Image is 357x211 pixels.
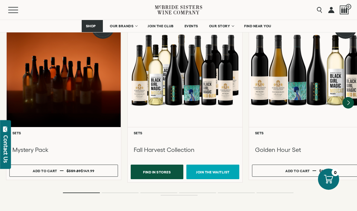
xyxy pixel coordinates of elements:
a: Fall Harvest Collection Sets Fall Harvest Collection Find In Stores Join the Waitlist [127,9,243,183]
a: EVENTS [181,20,202,32]
span: OUR STORY [209,24,230,28]
a: SHOP [82,20,103,32]
button: Next [342,97,354,109]
s: $359.89 [67,169,81,173]
li: Page dot 3 [140,193,177,193]
span: FIND NEAR YOU [244,24,271,28]
li: Page dot 6 [257,193,293,193]
div: 0 [332,169,339,176]
button: Add to cart $359.89 $149.99 [9,165,118,177]
a: OUR STORY [205,20,237,32]
a: Best Seller Mystery Pack Sets Mystery Pack Add to cart $359.89 $149.99 [6,9,121,180]
span: OUR BRANDS [110,24,133,28]
a: Join the Waitlist [186,165,239,179]
button: Find In Stores [131,165,183,179]
span: SHOP [86,24,96,28]
div: Add to cart [285,166,310,175]
h3: Fall Harvest Collection [134,146,236,154]
li: Page dot 5 [218,193,255,193]
span: $149.99 [81,169,95,173]
span: 0 [346,4,351,9]
h6: Sets [134,131,236,135]
button: Mobile Menu Trigger [8,7,30,13]
li: Page dot 2 [102,193,139,193]
span: JOIN THE CLUB [148,24,174,28]
a: OUR BRANDS [106,20,141,32]
div: Contact Us [3,135,9,163]
h6: Sets [12,131,115,135]
h3: Mystery Pack [12,146,115,154]
span: EVENTS [185,24,198,28]
div: Add to cart [33,166,57,175]
a: JOIN THE CLUB [144,20,178,32]
li: Page dot 4 [179,193,216,193]
li: Page dot 1 [63,193,100,193]
a: FIND NEAR YOU [240,20,275,32]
